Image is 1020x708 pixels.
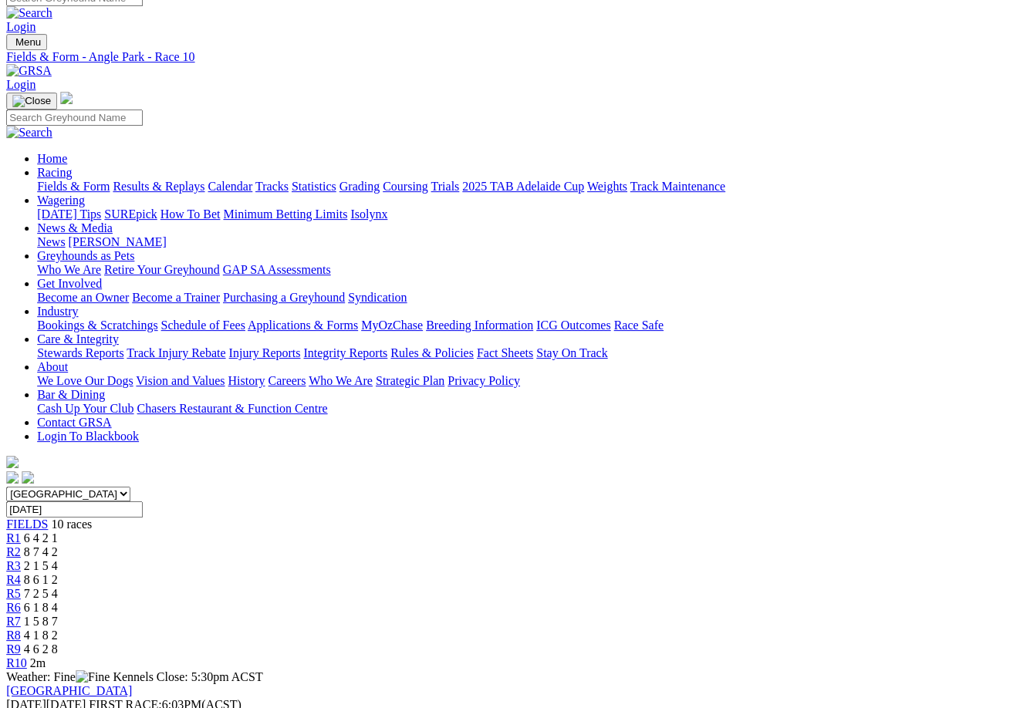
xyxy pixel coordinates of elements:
[24,559,58,572] span: 2 1 5 4
[448,374,520,387] a: Privacy Policy
[24,615,58,628] span: 1 5 8 7
[309,374,373,387] a: Who We Are
[37,319,157,332] a: Bookings & Scratchings
[15,36,41,48] span: Menu
[37,374,133,387] a: We Love Our Dogs
[376,374,444,387] a: Strategic Plan
[6,642,21,656] a: R9
[6,6,52,20] img: Search
[104,263,220,276] a: Retire Your Greyhound
[292,180,336,193] a: Statistics
[268,374,306,387] a: Careers
[24,531,58,544] span: 6 4 2 1
[37,180,110,193] a: Fields & Form
[136,374,225,387] a: Vision and Values
[6,656,27,669] a: R10
[24,545,58,558] span: 8 7 4 2
[223,291,345,304] a: Purchasing a Greyhound
[6,93,57,110] button: Toggle navigation
[160,319,245,332] a: Schedule of Fees
[536,346,607,359] a: Stay On Track
[12,95,51,107] img: Close
[536,319,610,332] a: ICG Outcomes
[37,291,1014,305] div: Get Involved
[37,346,1014,360] div: Care & Integrity
[339,180,380,193] a: Grading
[6,545,21,558] a: R2
[37,305,78,318] a: Industry
[24,573,58,586] span: 8 6 1 2
[24,587,58,600] span: 7 2 5 4
[6,110,143,126] input: Search
[37,291,129,304] a: Become an Owner
[24,629,58,642] span: 4 1 8 2
[6,126,52,140] img: Search
[37,277,102,290] a: Get Involved
[6,501,143,518] input: Select date
[127,346,225,359] a: Track Injury Rebate
[228,346,300,359] a: Injury Reports
[37,235,1014,249] div: News & Media
[587,180,627,193] a: Weights
[6,64,52,78] img: GRSA
[37,402,1014,416] div: Bar & Dining
[431,180,459,193] a: Trials
[37,221,113,234] a: News & Media
[37,194,85,207] a: Wagering
[37,430,139,443] a: Login To Blackbook
[228,374,265,387] a: History
[37,166,72,179] a: Racing
[255,180,289,193] a: Tracks
[37,152,67,165] a: Home
[208,180,252,193] a: Calendar
[6,50,1014,64] a: Fields & Form - Angle Park - Race 10
[223,207,347,221] a: Minimum Betting Limits
[37,402,133,415] a: Cash Up Your Club
[6,20,35,33] a: Login
[76,670,110,684] img: Fine
[37,346,123,359] a: Stewards Reports
[51,518,92,531] span: 10 races
[37,319,1014,332] div: Industry
[477,346,533,359] a: Fact Sheets
[6,531,21,544] a: R1
[613,319,663,332] a: Race Safe
[37,235,65,248] a: News
[37,249,134,262] a: Greyhounds as Pets
[6,587,21,600] a: R5
[113,670,262,683] span: Kennels Close: 5:30pm ACST
[6,601,21,614] a: R6
[6,471,19,484] img: facebook.svg
[6,456,19,468] img: logo-grsa-white.png
[132,291,220,304] a: Become a Trainer
[348,291,407,304] a: Syndication
[37,263,1014,277] div: Greyhounds as Pets
[383,180,428,193] a: Coursing
[37,180,1014,194] div: Racing
[104,207,157,221] a: SUREpick
[22,471,34,484] img: twitter.svg
[6,615,21,628] a: R7
[6,518,48,531] a: FIELDS
[350,207,387,221] a: Isolynx
[37,332,119,346] a: Care & Integrity
[6,573,21,586] a: R4
[6,629,21,642] a: R8
[30,656,46,669] span: 2m
[6,559,21,572] a: R3
[361,319,423,332] a: MyOzChase
[37,416,111,429] a: Contact GRSA
[37,263,101,276] a: Who We Are
[37,207,1014,221] div: Wagering
[462,180,584,193] a: 2025 TAB Adelaide Cup
[160,207,221,221] a: How To Bet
